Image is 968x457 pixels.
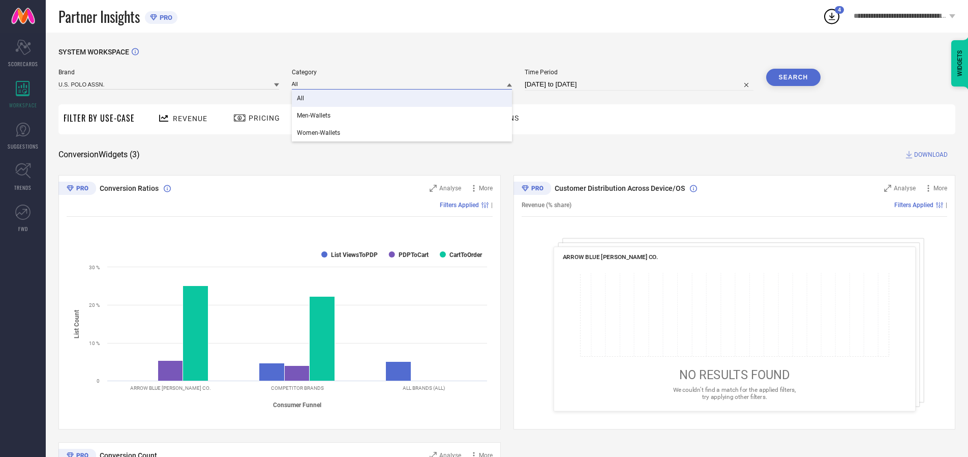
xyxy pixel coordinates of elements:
span: Men-Wallets [297,112,330,119]
span: More [933,185,947,192]
span: Conversion Ratios [100,184,159,192]
text: 10 % [89,340,100,346]
text: 20 % [89,302,100,308]
text: CartToOrder [449,251,482,259]
span: Time Period [525,69,753,76]
button: Search [766,69,821,86]
text: ALL BRANDS (ALL) [403,385,445,391]
div: Premium [513,182,551,197]
span: Pricing [249,114,280,122]
span: Conversion Widgets ( 3 ) [58,150,140,160]
text: PDPToCart [399,251,429,259]
text: ARROW BLUE [PERSON_NAME] CO. [130,385,211,391]
tspan: List Count [73,309,80,338]
span: PRO [157,14,172,21]
span: DOWNLOAD [914,150,948,160]
span: | [946,202,947,209]
span: All [297,95,304,102]
span: We couldn’t find a match for the applied filters, try applying other filters. [673,386,796,400]
span: Filters Applied [894,202,933,209]
span: SYSTEM WORKSPACE [58,48,129,56]
span: Customer Distribution Across Device/OS [555,184,685,192]
text: 30 % [89,265,100,270]
span: ARROW BLUE [PERSON_NAME] CO. [562,253,658,261]
span: More [479,185,493,192]
span: 4 [838,7,841,13]
span: TRENDS [14,184,32,191]
text: List ViewsToPDP [331,251,378,259]
span: SCORECARDS [8,60,38,68]
div: Women-Wallets [292,124,512,141]
span: Women-Wallets [297,129,340,136]
text: COMPETITOR BRANDS [271,385,324,391]
span: WORKSPACE [9,101,37,109]
span: SUGGESTIONS [8,142,39,150]
div: Open download list [823,7,841,25]
div: Premium [58,182,96,197]
span: Partner Insights [58,6,140,27]
text: 0 [97,378,100,384]
input: Select time period [525,78,753,91]
span: Brand [58,69,279,76]
svg: Zoom [430,185,437,192]
span: Analyse [894,185,916,192]
span: Filters Applied [440,202,479,209]
span: Filter By Use-Case [64,112,135,124]
span: Revenue (% share) [522,202,571,209]
tspan: Consumer Funnel [273,402,321,409]
div: All [292,90,512,107]
span: | [491,202,493,209]
span: NO RESULTS FOUND [679,368,790,382]
span: Category [292,69,512,76]
span: FWD [18,225,28,233]
svg: Zoom [884,185,891,192]
div: Men-Wallets [292,107,512,124]
span: Revenue [173,115,207,123]
span: Analyse [439,185,461,192]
